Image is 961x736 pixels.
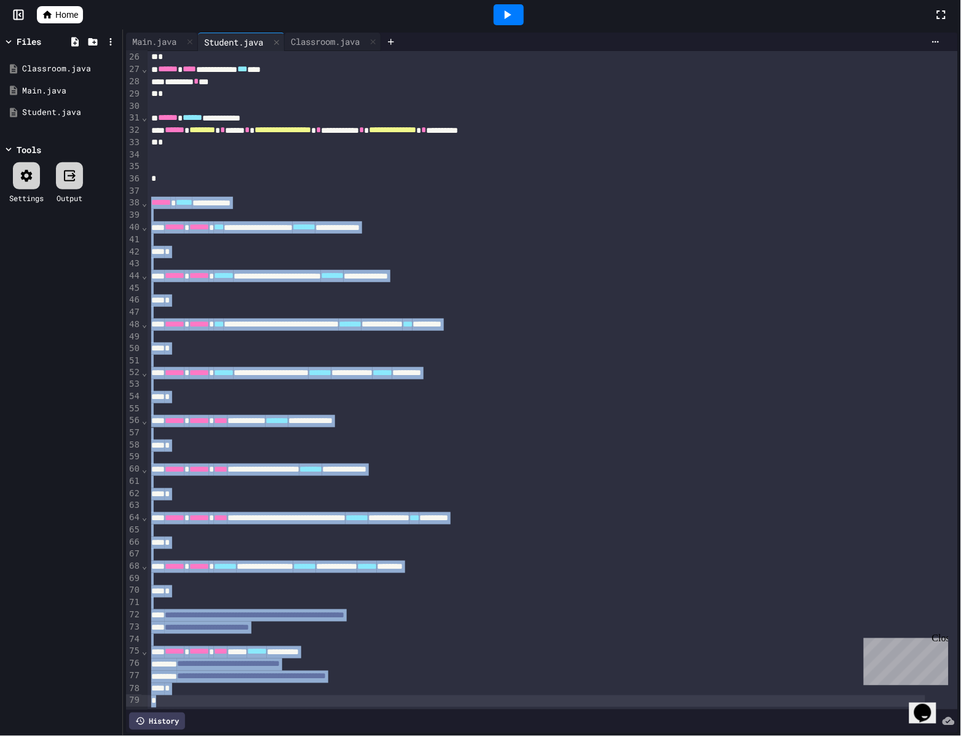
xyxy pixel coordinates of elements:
[126,112,141,124] div: 31
[129,713,185,730] div: History
[126,33,198,51] div: Main.java
[126,246,141,258] div: 42
[141,647,148,657] span: Fold line
[126,622,141,634] div: 73
[126,488,141,501] div: 62
[126,160,141,173] div: 35
[126,124,141,137] div: 32
[126,258,141,270] div: 43
[126,319,141,331] div: 48
[126,294,141,306] div: 46
[126,500,141,512] div: 63
[141,271,148,280] span: Fold line
[126,646,141,658] div: 75
[126,197,141,209] div: 38
[126,524,141,537] div: 65
[141,513,148,523] span: Fold line
[126,149,141,161] div: 34
[198,33,285,51] div: Student.java
[57,192,82,204] div: Output
[141,319,148,329] span: Fold line
[126,512,141,524] div: 64
[126,185,141,197] div: 37
[909,687,949,724] iframe: chat widget
[126,35,183,48] div: Main.java
[126,63,141,76] div: 27
[285,35,366,48] div: Classroom.java
[126,270,141,282] div: 44
[141,561,148,571] span: Fold line
[126,634,141,646] div: 74
[126,209,141,221] div: 39
[126,548,141,561] div: 67
[126,306,141,319] div: 47
[126,221,141,234] div: 40
[126,427,141,440] div: 57
[126,440,141,452] div: 58
[126,379,141,391] div: 53
[17,35,41,48] div: Files
[198,36,269,49] div: Student.java
[126,100,141,113] div: 30
[126,464,141,476] div: 60
[126,537,141,549] div: 66
[126,366,141,379] div: 52
[37,6,83,23] a: Home
[859,633,949,686] iframe: chat widget
[126,597,141,609] div: 71
[17,143,41,156] div: Tools
[141,113,148,122] span: Fold line
[126,137,141,149] div: 33
[141,64,148,74] span: Fold line
[126,609,141,622] div: 72
[126,76,141,88] div: 28
[55,9,78,21] span: Home
[141,465,148,475] span: Fold line
[141,222,148,232] span: Fold line
[126,331,141,343] div: 49
[126,342,141,355] div: 50
[126,173,141,185] div: 36
[285,33,381,51] div: Classroom.java
[126,391,141,403] div: 54
[141,368,148,378] span: Fold line
[126,282,141,295] div: 45
[126,451,141,464] div: 59
[126,403,141,416] div: 55
[126,658,141,670] div: 76
[141,416,148,426] span: Fold line
[126,585,141,597] div: 70
[22,106,118,119] div: Student.java
[126,476,141,488] div: 61
[126,415,141,427] div: 56
[126,234,141,246] div: 41
[5,5,85,78] div: Chat with us now!Close
[9,192,44,204] div: Settings
[126,683,141,695] div: 78
[22,63,118,75] div: Classroom.java
[126,51,141,63] div: 26
[126,355,141,367] div: 51
[141,198,148,208] span: Fold line
[126,670,141,683] div: 77
[126,88,141,100] div: 29
[126,561,141,573] div: 68
[22,85,118,97] div: Main.java
[126,695,141,707] div: 79
[126,573,141,585] div: 69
